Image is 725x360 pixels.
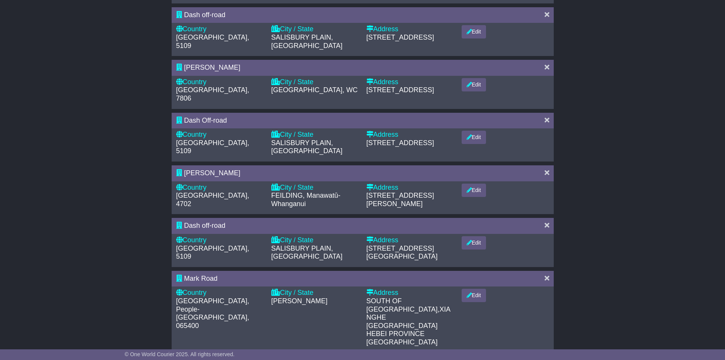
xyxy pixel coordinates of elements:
div: City / State [271,236,359,245]
button: Edit [462,131,486,144]
button: Edit [462,184,486,197]
button: Edit [462,289,486,302]
div: Address [366,25,454,34]
div: City / State [271,184,359,192]
div: Country [176,289,264,297]
span: SALISBURY PLAIN, [GEOGRAPHIC_DATA] [271,139,343,155]
span: Mark Road [184,275,218,282]
span: [PERSON_NAME] [184,64,241,71]
span: FEILDING, Manawatū-Whanganui [271,192,341,208]
span: [PERSON_NAME] [184,169,241,177]
span: SOUTH OF [GEOGRAPHIC_DATA],XIANGHE [GEOGRAPHIC_DATA] [366,297,451,330]
span: [GEOGRAPHIC_DATA], 5109 [176,139,249,155]
div: Country [176,25,264,34]
div: City / State [271,25,359,34]
span: [GEOGRAPHIC_DATA], WC [271,86,358,94]
div: Address [366,289,454,297]
span: [GEOGRAPHIC_DATA], 5109 [176,245,249,261]
span: [GEOGRAPHIC_DATA], People-[GEOGRAPHIC_DATA], 065400 [176,297,249,330]
span: [GEOGRAPHIC_DATA], 7806 [176,86,249,102]
span: HEBEI PROVINCE [GEOGRAPHIC_DATA] [366,330,438,346]
span: Dash off-road [184,11,226,19]
span: Dash Off-road [184,117,227,124]
div: City / State [271,78,359,86]
div: Address [366,236,454,245]
div: Country [176,184,264,192]
span: [STREET_ADDRESS] [366,34,434,41]
span: [STREET_ADDRESS][PERSON_NAME] [366,192,434,208]
div: Country [176,78,264,86]
span: SALISBURY PLAIN, [GEOGRAPHIC_DATA] [271,34,343,50]
span: [STREET_ADDRESS] [366,139,434,147]
button: Edit [462,25,486,38]
button: Edit [462,236,486,250]
div: City / State [271,131,359,139]
div: City / State [271,289,359,297]
span: [GEOGRAPHIC_DATA], 5109 [176,34,249,50]
span: © One World Courier 2025. All rights reserved. [125,351,235,357]
span: SALISBURY PLAIN, [GEOGRAPHIC_DATA] [271,245,343,261]
div: Address [366,131,454,139]
div: Address [366,78,454,86]
div: Address [366,184,454,192]
div: Country [176,131,264,139]
span: [GEOGRAPHIC_DATA] [366,253,438,260]
span: [STREET_ADDRESS] [366,245,434,252]
span: Dash off-road [184,222,226,229]
div: Country [176,236,264,245]
span: [PERSON_NAME] [271,297,328,305]
span: [GEOGRAPHIC_DATA], 4702 [176,192,249,208]
button: Edit [462,78,486,91]
span: [STREET_ADDRESS] [366,86,434,94]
